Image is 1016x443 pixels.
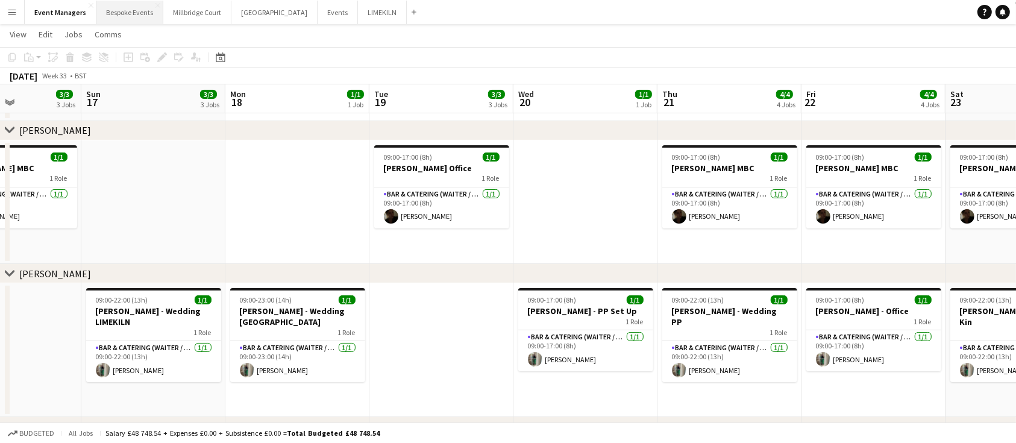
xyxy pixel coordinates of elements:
[230,288,365,382] app-job-card: 09:00-23:00 (14h)1/1[PERSON_NAME] - Wedding [GEOGRAPHIC_DATA]1 RoleBar & Catering (Waiter / waitr...
[84,95,101,109] span: 17
[806,306,941,316] h3: [PERSON_NAME] - Office
[636,100,651,109] div: 1 Job
[374,187,509,228] app-card-role: Bar & Catering (Waiter / waitress)1/109:00-17:00 (8h)[PERSON_NAME]
[39,29,52,40] span: Edit
[56,90,73,99] span: 3/3
[920,90,937,99] span: 4/4
[949,95,964,109] span: 23
[806,330,941,371] app-card-role: Bar & Catering (Waiter / waitress)1/109:00-17:00 (8h)[PERSON_NAME]
[338,328,356,337] span: 1 Role
[635,90,652,99] span: 1/1
[915,295,932,304] span: 1/1
[777,100,795,109] div: 4 Jobs
[770,328,788,337] span: 1 Role
[518,306,653,316] h3: [PERSON_NAME] - PP Set Up
[374,89,388,99] span: Tue
[86,306,221,327] h3: [PERSON_NAME] - Wedding LIMEKILN
[40,71,70,80] span: Week 33
[662,89,677,99] span: Thu
[770,174,788,183] span: 1 Role
[915,152,932,162] span: 1/1
[201,100,219,109] div: 3 Jobs
[662,145,797,228] app-job-card: 09:00-17:00 (8h)1/1[PERSON_NAME] MBC1 RoleBar & Catering (Waiter / waitress)1/109:00-17:00 (8h)[P...
[662,187,797,228] app-card-role: Bar & Catering (Waiter / waitress)1/109:00-17:00 (8h)[PERSON_NAME]
[34,27,57,42] a: Edit
[230,341,365,382] app-card-role: Bar & Catering (Waiter / waitress)1/109:00-23:00 (14h)[PERSON_NAME]
[6,427,56,440] button: Budgeted
[25,1,96,24] button: Event Managers
[318,1,358,24] button: Events
[771,152,788,162] span: 1/1
[372,95,388,109] span: 19
[60,27,87,42] a: Jobs
[358,1,407,24] button: LIMEKILN
[10,29,27,40] span: View
[384,152,433,162] span: 09:00-17:00 (8h)
[50,174,67,183] span: 1 Role
[57,100,75,109] div: 3 Jobs
[806,288,941,371] app-job-card: 09:00-17:00 (8h)1/1[PERSON_NAME] - Office1 RoleBar & Catering (Waiter / waitress)1/109:00-17:00 (...
[66,429,95,438] span: All jobs
[921,100,939,109] div: 4 Jobs
[516,95,534,109] span: 20
[771,295,788,304] span: 1/1
[374,145,509,228] app-job-card: 09:00-17:00 (8h)1/1[PERSON_NAME] Office1 RoleBar & Catering (Waiter / waitress)1/109:00-17:00 (8h...
[51,152,67,162] span: 1/1
[10,70,37,82] div: [DATE]
[374,163,509,174] h3: [PERSON_NAME] Office
[950,89,964,99] span: Sat
[163,1,231,24] button: Millbridge Court
[19,420,91,432] div: [PERSON_NAME]
[662,163,797,174] h3: [PERSON_NAME] MBC
[240,295,292,304] span: 09:00-23:00 (14h)
[86,89,101,99] span: Sun
[518,288,653,371] app-job-card: 09:00-17:00 (8h)1/1[PERSON_NAME] - PP Set Up1 RoleBar & Catering (Waiter / waitress)1/109:00-17:0...
[105,429,380,438] div: Salary £48 748.54 + Expenses £0.00 + Subsistence £0.00 =
[518,89,534,99] span: Wed
[914,174,932,183] span: 1 Role
[96,1,163,24] button: Bespoke Events
[806,187,941,228] app-card-role: Bar & Catering (Waiter / waitress)1/109:00-17:00 (8h)[PERSON_NAME]
[660,95,677,109] span: 21
[5,27,31,42] a: View
[776,90,793,99] span: 4/4
[230,89,246,99] span: Mon
[672,295,724,304] span: 09:00-22:00 (13h)
[627,295,644,304] span: 1/1
[804,95,816,109] span: 22
[287,429,380,438] span: Total Budgeted £48 748.54
[96,295,148,304] span: 09:00-22:00 (13h)
[960,152,1009,162] span: 09:00-17:00 (8h)
[339,295,356,304] span: 1/1
[816,152,865,162] span: 09:00-17:00 (8h)
[86,341,221,382] app-card-role: Bar & Catering (Waiter / waitress)1/109:00-22:00 (13h)[PERSON_NAME]
[806,145,941,228] app-job-card: 09:00-17:00 (8h)1/1[PERSON_NAME] MBC1 RoleBar & Catering (Waiter / waitress)1/109:00-17:00 (8h)[P...
[86,288,221,382] app-job-card: 09:00-22:00 (13h)1/1[PERSON_NAME] - Wedding LIMEKILN1 RoleBar & Catering (Waiter / waitress)1/109...
[90,27,127,42] a: Comms
[488,90,505,99] span: 3/3
[662,341,797,382] app-card-role: Bar & Catering (Waiter / waitress)1/109:00-22:00 (13h)[PERSON_NAME]
[64,29,83,40] span: Jobs
[662,288,797,382] app-job-card: 09:00-22:00 (13h)1/1[PERSON_NAME] - Wedding PP1 RoleBar & Catering (Waiter / waitress)1/109:00-22...
[482,174,500,183] span: 1 Role
[806,163,941,174] h3: [PERSON_NAME] MBC
[194,328,212,337] span: 1 Role
[95,29,122,40] span: Comms
[347,90,364,99] span: 1/1
[200,90,217,99] span: 3/3
[231,1,318,24] button: [GEOGRAPHIC_DATA]
[19,124,91,136] div: [PERSON_NAME]
[626,317,644,326] span: 1 Role
[806,89,816,99] span: Fri
[662,306,797,327] h3: [PERSON_NAME] - Wedding PP
[19,268,91,280] div: [PERSON_NAME]
[528,295,577,304] span: 09:00-17:00 (8h)
[19,429,54,438] span: Budgeted
[230,306,365,327] h3: [PERSON_NAME] - Wedding [GEOGRAPHIC_DATA]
